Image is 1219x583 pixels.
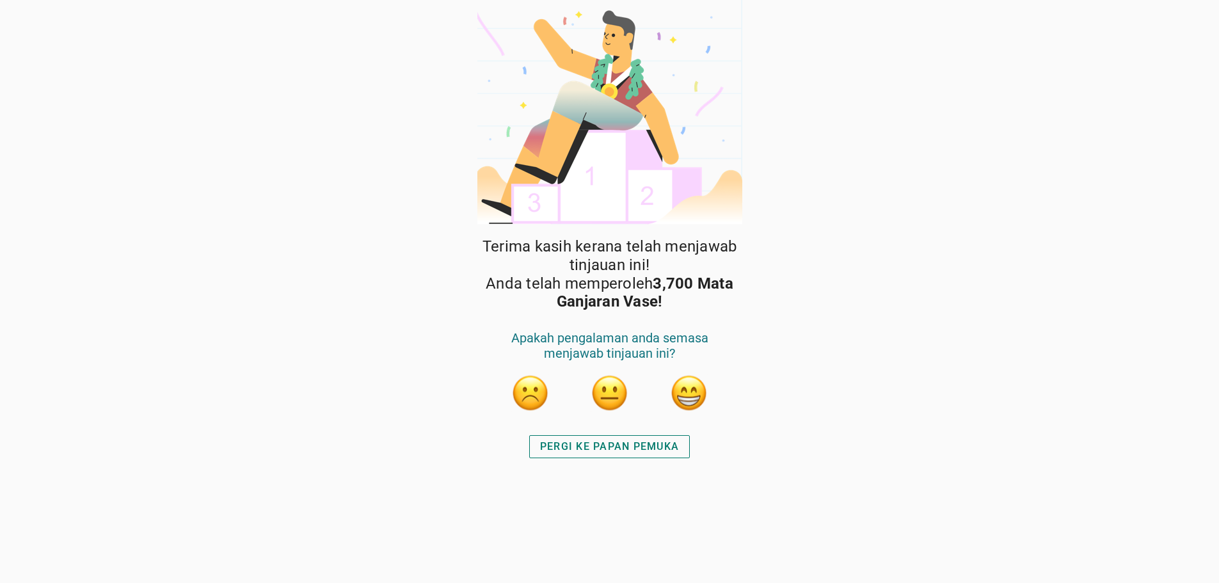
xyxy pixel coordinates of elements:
span: Anda telah memperoleh [475,275,744,312]
div: Apakah pengalaman anda semasa menjawab tinjauan ini? [491,330,729,374]
button: PERGI KE PAPAN PEMUKA [529,435,690,458]
strong: 3,700 Mata Ganjaran Vase! [557,275,733,311]
div: PERGI KE PAPAN PEMUKA [540,439,679,454]
span: Terima kasih kerana telah menjawab tinjauan ini! [475,237,744,275]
